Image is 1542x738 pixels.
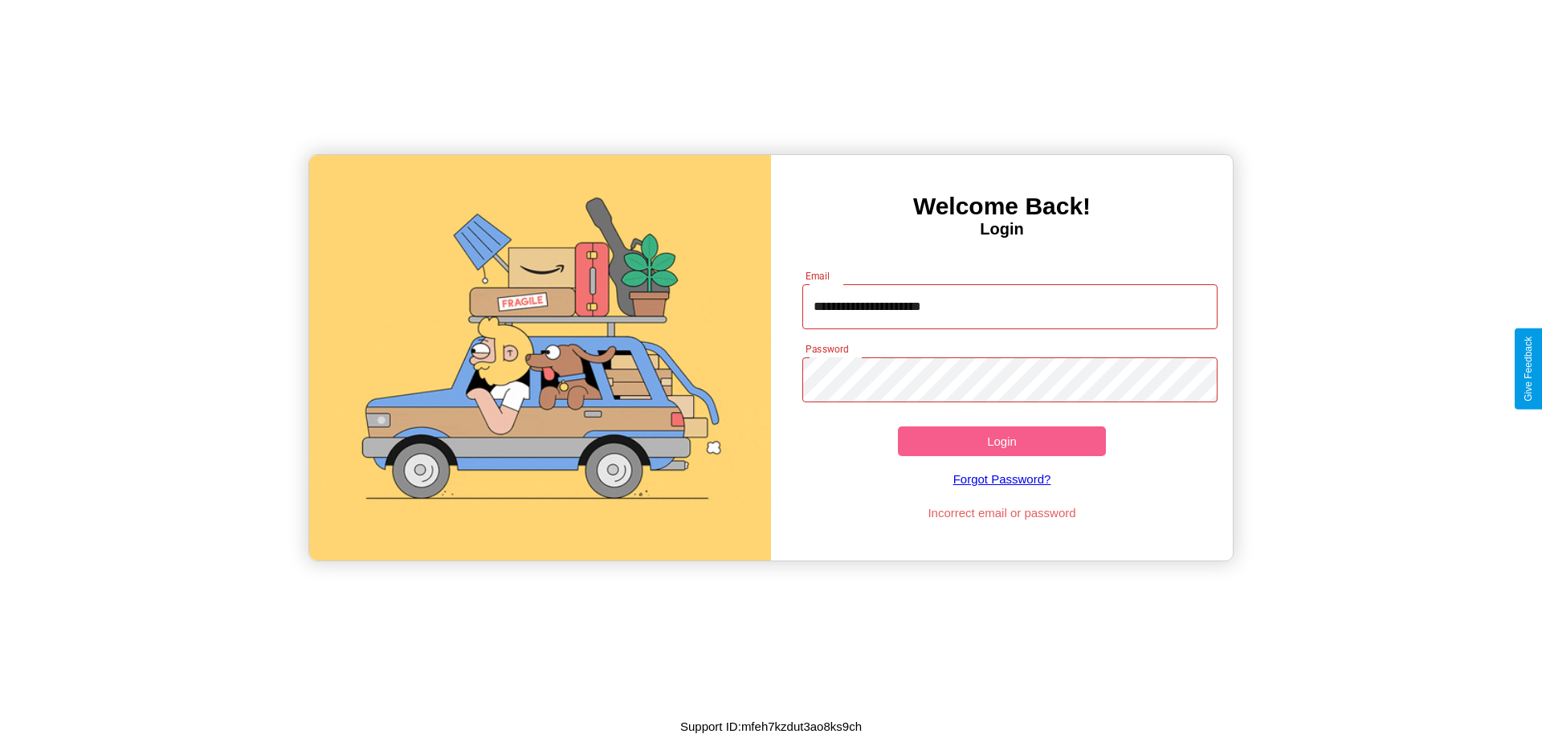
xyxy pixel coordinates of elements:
[771,193,1233,220] h3: Welcome Back!
[806,342,848,356] label: Password
[771,220,1233,239] h4: Login
[309,155,771,561] img: gif
[794,456,1210,502] a: Forgot Password?
[898,426,1106,456] button: Login
[806,269,830,283] label: Email
[680,716,862,737] p: Support ID: mfeh7kzdut3ao8ks9ch
[1523,336,1534,402] div: Give Feedback
[794,502,1210,524] p: Incorrect email or password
